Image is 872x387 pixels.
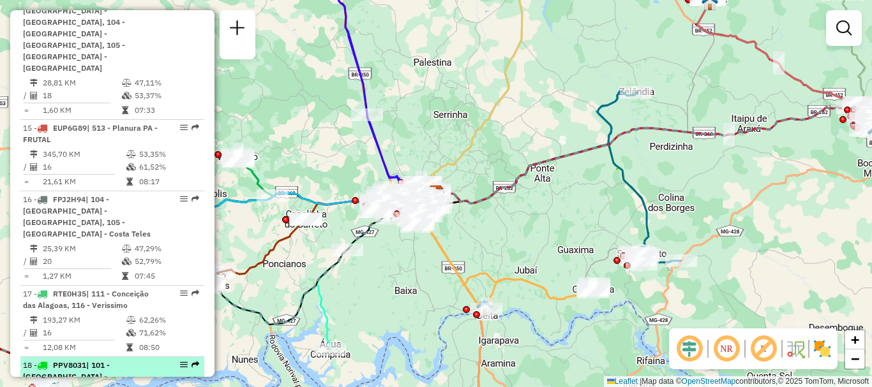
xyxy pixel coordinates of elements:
span: + [851,332,859,347]
em: Opções [180,289,188,297]
td: 1,60 KM [42,104,121,117]
span: | 104 - [GEOGRAPHIC_DATA] - [GEOGRAPHIC_DATA], 105 - [GEOGRAPHIC_DATA] - Costa Teles [23,194,151,238]
i: Tempo total em rota [126,178,133,186]
a: Leaflet [607,377,638,386]
td: 47,29% [134,242,199,255]
span: | [640,377,642,386]
td: 21,61 KM [42,175,126,188]
td: 62,26% [139,314,199,326]
span: FPJ2H94 [53,194,86,204]
i: % de utilização da cubagem [126,329,136,337]
i: Distância Total [30,316,38,324]
td: 07:45 [134,270,199,282]
i: % de utilização do peso [122,245,132,252]
td: / [23,89,29,102]
td: 16 [42,326,126,339]
td: 193,27 KM [42,314,126,326]
i: Distância Total [30,79,38,87]
span: | 513 - Planura PA - FRUTAL [23,123,158,144]
img: Exibir/Ocultar setores [812,339,832,359]
em: Opções [180,361,188,369]
td: 20 [42,255,121,268]
em: Opções [180,124,188,131]
td: 71,62% [139,326,199,339]
span: PPV8031 [53,360,86,370]
td: 52,79% [134,255,199,268]
td: 08:50 [139,341,199,354]
a: Nova sessão e pesquisa [225,15,250,44]
em: Rota exportada [192,195,199,203]
td: = [23,341,29,354]
td: 07:33 [134,104,199,117]
i: % de utilização da cubagem [122,92,132,99]
a: Exibir filtros [831,15,857,41]
em: Rota exportada [192,124,199,131]
span: − [851,351,859,367]
td: 53,35% [139,148,199,161]
span: 16 - [23,194,151,238]
a: OpenStreetMap [682,377,736,386]
em: Opções [180,195,188,203]
i: % de utilização da cubagem [122,258,132,265]
span: 17 - [23,289,149,310]
td: 18 [42,89,121,102]
i: Tempo total em rota [126,344,133,351]
i: % de utilização do peso [126,316,136,324]
td: 16 [42,161,126,173]
i: % de utilização da cubagem [126,163,136,171]
i: Total de Atividades [30,258,38,265]
span: Ocultar NR [711,333,742,364]
i: % de utilização do peso [126,150,136,158]
img: CDD Uberaba [428,185,444,201]
i: Distância Total [30,245,38,252]
td: = [23,175,29,188]
i: Total de Atividades [30,92,38,99]
span: Exibir rótulo [748,333,779,364]
span: RTE0H35 [53,289,86,298]
img: Fluxo de ruas [785,339,806,359]
i: Distância Total [30,150,38,158]
i: Total de Atividades [30,329,38,337]
a: Zoom out [845,349,864,369]
td: 12,08 KM [42,341,126,354]
td: 25,39 KM [42,242,121,255]
td: = [23,104,29,117]
span: | 111 - Conceição das Alagoas, 116 - Verissimo [23,289,149,310]
i: Tempo total em rota [122,272,128,280]
i: Total de Atividades [30,163,38,171]
span: Ocultar deslocamento [674,333,705,364]
i: Tempo total em rota [122,106,128,114]
span: 15 - [23,123,158,144]
td: / [23,255,29,268]
td: = [23,270,29,282]
td: 28,81 KM [42,77,121,89]
em: Rota exportada [192,361,199,369]
div: Map data © contributors,© 2025 TomTom, Microsoft [604,376,872,387]
a: Zoom in [845,330,864,349]
em: Rota exportada [192,289,199,297]
td: 1,27 KM [42,270,121,282]
td: 08:17 [139,175,199,188]
td: 345,70 KM [42,148,126,161]
td: 53,37% [134,89,199,102]
span: EUP6G89 [53,123,87,133]
i: % de utilização do peso [122,79,132,87]
td: / [23,161,29,173]
td: / [23,326,29,339]
td: 61,52% [139,161,199,173]
td: 47,11% [134,77,199,89]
